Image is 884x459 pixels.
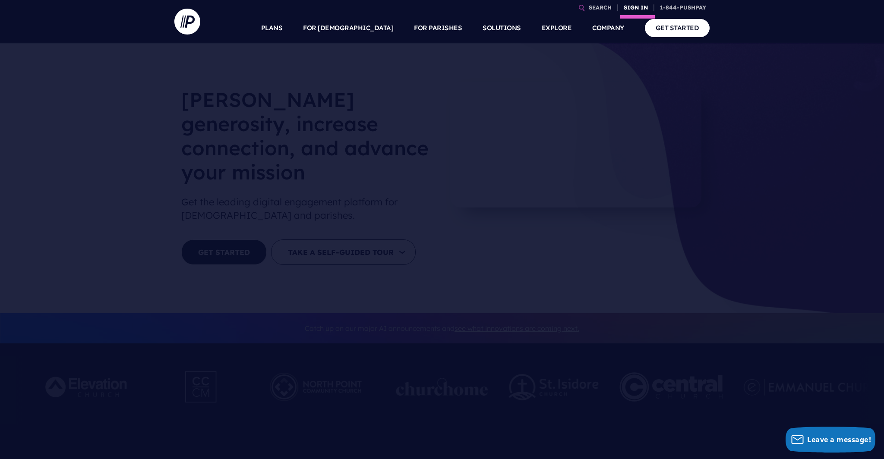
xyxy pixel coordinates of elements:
[786,427,875,453] button: Leave a message!
[303,13,393,43] a: FOR [DEMOGRAPHIC_DATA]
[542,13,572,43] a: EXPLORE
[483,13,521,43] a: SOLUTIONS
[592,13,624,43] a: COMPANY
[645,19,710,37] a: GET STARTED
[261,13,283,43] a: PLANS
[807,435,871,444] span: Leave a message!
[414,13,462,43] a: FOR PARISHES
